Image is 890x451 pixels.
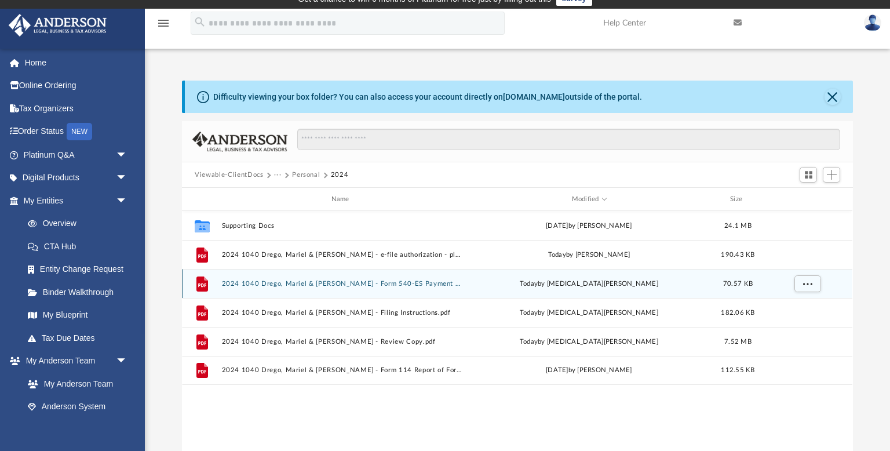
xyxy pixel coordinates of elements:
a: Order StatusNEW [8,120,145,144]
div: by [MEDICAL_DATA][PERSON_NAME] [468,279,710,289]
a: Anderson System [16,395,139,419]
a: Binder Walkthrough [16,281,145,304]
a: My Anderson Teamarrow_drop_down [8,350,139,373]
button: ··· [274,170,282,180]
button: 2024 1040 Drego, Mariel & [PERSON_NAME] - Review Copy.pdf [222,338,464,345]
span: 112.55 KB [721,367,755,373]
a: Online Ordering [8,74,145,97]
div: [DATE] by [PERSON_NAME] [468,221,710,231]
div: id [767,194,848,205]
span: 70.57 KB [723,281,753,287]
span: today [548,252,566,258]
span: arrow_drop_down [116,143,139,167]
button: 2024 1040 Drego, Mariel & [PERSON_NAME] - e-file authorization - please sign.pdf [222,251,464,259]
button: 2024 1040 Drego, Mariel & [PERSON_NAME] - Form 114 Report of Foreign Bank and Financial Accounts.pdf [222,366,464,374]
button: 2024 [331,170,349,180]
i: menu [156,16,170,30]
img: User Pic [864,14,881,31]
div: Name [221,194,463,205]
a: My Entitiesarrow_drop_down [8,189,145,212]
button: Viewable-ClientDocs [195,170,263,180]
button: Switch to Grid View [800,167,817,183]
i: search [194,16,206,28]
a: Overview [16,212,145,235]
span: arrow_drop_down [116,189,139,213]
span: 190.43 KB [721,252,755,258]
div: grid [182,211,852,451]
span: today [520,281,538,287]
span: today [520,339,538,345]
button: Add [823,167,840,183]
span: 182.06 KB [721,310,755,316]
div: by [PERSON_NAME] [468,250,710,260]
span: arrow_drop_down [116,350,139,373]
a: Home [8,51,145,74]
span: today [520,310,538,316]
div: [DATE] by [PERSON_NAME] [468,365,710,376]
a: [DOMAIN_NAME] [503,92,565,101]
a: My Anderson Team [16,372,133,395]
a: Tax Organizers [8,97,145,120]
div: by [MEDICAL_DATA][PERSON_NAME] [468,308,710,318]
div: id [187,194,216,205]
button: Personal [292,170,320,180]
div: NEW [67,123,92,140]
button: Supporting Docs [222,222,464,230]
a: Entity Change Request [16,258,145,281]
input: Search files and folders [297,129,840,151]
button: 2024 1040 Drego, Mariel & [PERSON_NAME] - Form 540-ES Payment Voucher.pdf [222,280,464,288]
span: 24.1 MB [724,223,752,229]
a: CTA Hub [16,235,145,258]
button: More options [794,275,821,293]
a: menu [156,22,170,30]
span: 7.52 MB [724,339,752,345]
a: Digital Productsarrow_drop_down [8,166,145,190]
div: by [MEDICAL_DATA][PERSON_NAME] [468,337,710,347]
div: Modified [468,194,710,205]
button: 2024 1040 Drego, Mariel & [PERSON_NAME] - Filing Instructions.pdf [222,309,464,317]
a: Platinum Q&Aarrow_drop_down [8,143,145,166]
a: Tax Due Dates [16,326,145,350]
img: Anderson Advisors Platinum Portal [5,14,110,37]
div: Size [715,194,761,205]
a: My Blueprint [16,304,139,327]
div: Difficulty viewing your box folder? You can also access your account directly on outside of the p... [213,91,642,103]
span: arrow_drop_down [116,166,139,190]
button: Close [825,89,841,105]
